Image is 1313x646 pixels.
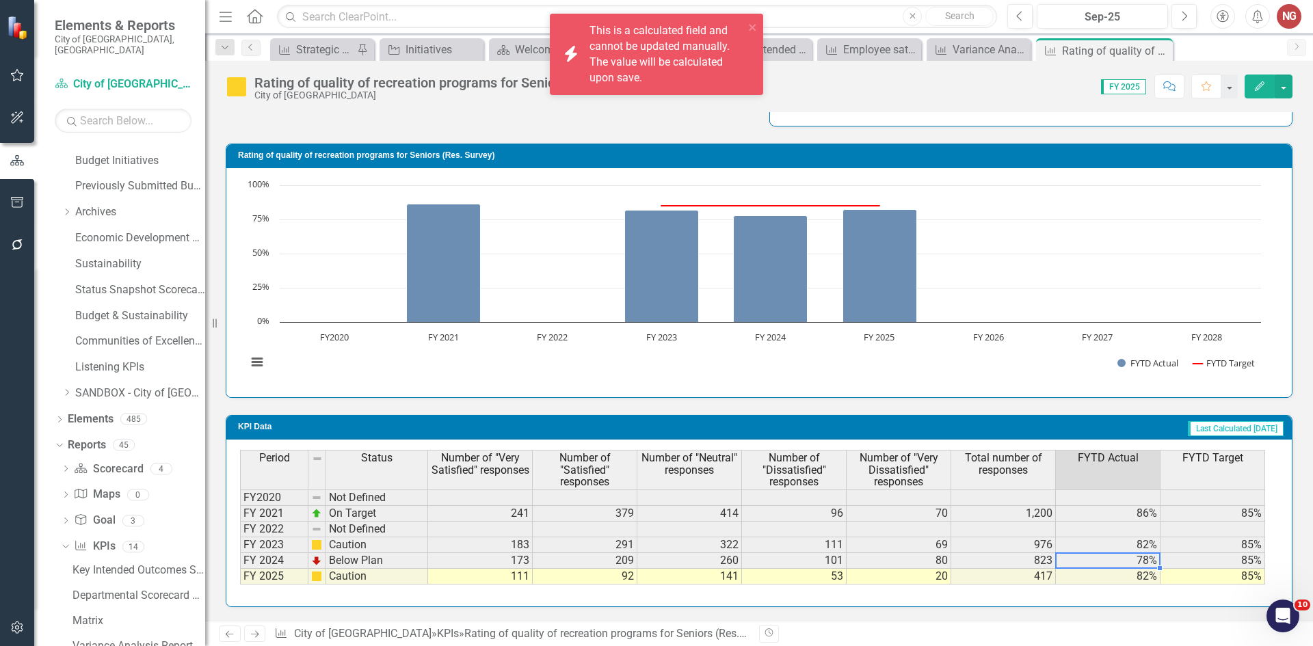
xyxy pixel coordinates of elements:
[68,412,114,427] a: Elements
[437,627,459,640] a: KPIs
[1117,357,1178,369] button: Show FYTD Actual
[1062,42,1169,59] div: Rating of quality of recreation programs for Seniors (Res. Survey)
[745,452,843,488] span: Number of "Dissatisfied" responses
[120,414,147,425] div: 485
[637,506,742,522] td: 414
[515,41,589,58] div: Welcome Page
[742,569,847,584] td: 53
[69,559,205,581] a: Key Intended Outcomes Scorecard Report
[428,331,459,343] text: FY 2021
[533,569,637,584] td: 92
[75,230,205,246] a: Economic Development Office
[431,452,529,476] span: Number of "Very Satisfied" responses
[150,463,172,474] div: 4
[72,615,205,627] div: Matrix
[847,553,951,569] td: 80
[973,331,1004,343] text: FY 2026
[734,215,808,322] path: FY 2024, 77.97189633. FYTD Actual.
[406,41,480,58] div: Initiatives
[361,452,393,464] span: Status
[847,537,951,553] td: 69
[75,308,205,324] a: Budget & Sustainability
[951,553,1056,569] td: 823
[240,506,308,522] td: FY 2021
[72,589,205,602] div: Departmental Scorecard Report
[589,23,744,85] div: This is a calculated field and cannot be updated manually. The value will be calculated upon save.
[637,537,742,553] td: 322
[951,537,1056,553] td: 976
[533,506,637,522] td: 379
[646,331,677,343] text: FY 2023
[428,506,533,522] td: 241
[311,492,322,503] img: 8DAGhfEEPCf229AAAAAElFTkSuQmCC
[428,569,533,584] td: 111
[277,5,997,29] input: Search ClearPoint...
[74,539,115,554] a: KPIs
[1161,569,1265,584] td: 85%
[274,626,749,642] div: » »
[326,522,428,537] td: Not Defined
[254,75,652,90] div: Rating of quality of recreation programs for Seniors (Res. Survey)
[954,452,1052,476] span: Total number of responses
[75,282,205,298] a: Status Snapshot Scorecard
[75,360,205,375] a: Listening KPIs
[428,537,533,553] td: 183
[1161,553,1265,569] td: 85%
[1193,357,1256,369] button: Show FYTD Target
[428,553,533,569] td: 173
[1056,553,1161,569] td: 78%
[953,41,1027,58] div: Variance Analysis Report
[252,212,269,224] text: 75%
[748,19,758,35] button: close
[311,524,322,535] img: 8DAGhfEEPCf229AAAAAElFTkSuQmCC
[113,440,135,451] div: 45
[945,10,974,21] span: Search
[334,203,882,208] g: FYTD Target, series 2 of 2. Line with 9 data points.
[312,453,323,464] img: 8DAGhfEEPCf229AAAAAElFTkSuQmCC
[55,17,191,33] span: Elements & Reports
[821,41,918,58] a: Employee satisfaction rating (Employee Survey)
[637,569,742,584] td: 141
[259,452,290,464] span: Period
[240,178,1268,383] svg: Interactive chart
[951,506,1056,522] td: 1,200
[464,627,779,640] div: Rating of quality of recreation programs for Seniors (Res. Survey)
[326,489,428,506] td: Not Defined
[74,513,115,528] a: Goal
[311,539,322,550] img: cBAA0RP0Y6D5n+AAAAAElFTkSuQmCC
[254,90,652,100] div: City of [GEOGRAPHIC_DATA]
[742,553,847,569] td: 101
[1037,4,1168,29] button: Sep-25
[1101,79,1146,94] span: FY 2025
[122,515,144,526] div: 3
[407,204,481,322] path: FY 2021, 86.2. FYTD Actual.
[240,569,308,584] td: FY 2025
[240,489,308,506] td: FY2020
[1266,600,1299,632] iframe: Intercom live chat
[74,461,143,477] a: Scorecard
[1056,506,1161,522] td: 86%
[1056,537,1161,553] td: 82%
[537,331,568,343] text: FY 2022
[849,452,948,488] span: Number of "Very Dissatisfied" responses
[68,438,106,453] a: Reports
[240,178,1278,383] div: Chart. Highcharts interactive chart.
[252,280,269,293] text: 25%
[625,210,699,322] path: FY 2023, 81.5369877. FYTD Actual.
[1188,421,1284,436] span: Last Calculated [DATE]
[238,151,1285,160] h3: Rating of quality of recreation programs for Seniors (Res. Survey)
[294,627,432,640] a: City of [GEOGRAPHIC_DATA]
[257,314,269,327] text: 0%
[637,553,742,569] td: 260
[74,487,120,502] a: Maps
[296,41,354,58] div: Strategic Plan
[75,386,205,401] a: SANDBOX - City of [GEOGRAPHIC_DATA]
[311,571,322,582] img: cBAA0RP0Y6D5n+AAAAAElFTkSuQmCC
[240,553,308,569] td: FY 2024
[1182,452,1243,464] span: FYTD Target
[1295,600,1310,610] span: 10
[847,506,951,522] td: 70
[1042,9,1163,25] div: Sep-25
[55,33,191,56] small: City of [GEOGRAPHIC_DATA], [GEOGRAPHIC_DATA]
[951,569,1056,584] td: 417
